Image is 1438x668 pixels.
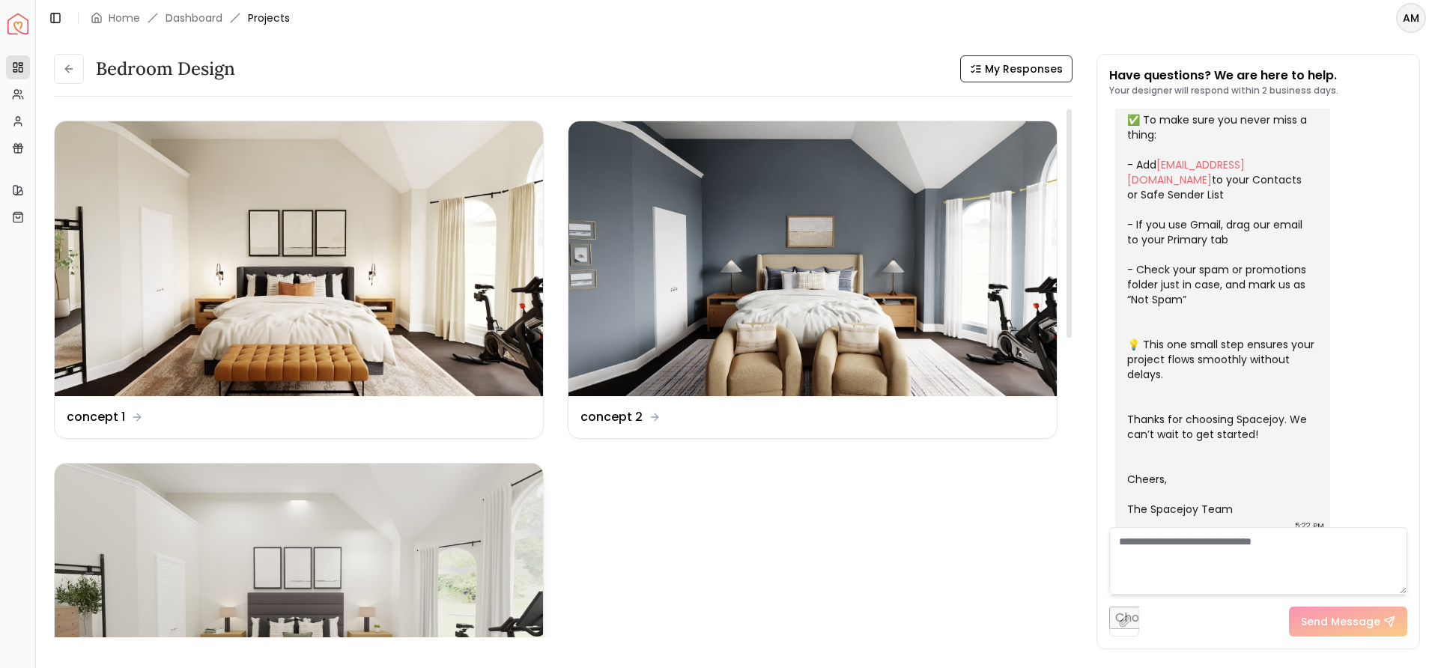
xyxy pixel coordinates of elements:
span: AM [1398,4,1425,31]
a: [EMAIL_ADDRESS][DOMAIN_NAME] [1127,157,1245,187]
p: Have questions? We are here to help. [1109,67,1338,85]
nav: breadcrumb [91,10,290,25]
img: concept 2 [568,121,1057,396]
button: AM [1396,3,1426,33]
dd: concept 2 [580,408,643,426]
span: My Responses [985,61,1063,76]
a: Home [109,10,140,25]
button: My Responses [960,55,1073,82]
span: Projects [248,10,290,25]
p: Your designer will respond within 2 business days. [1109,85,1338,97]
h3: Bedroom design [96,57,235,81]
dd: concept 1 [67,408,125,426]
img: Spacejoy Logo [7,13,28,34]
img: concept 1 [55,121,543,396]
div: 5:22 PM [1295,518,1324,533]
a: concept 2concept 2 [568,121,1058,439]
a: Spacejoy [7,13,28,34]
a: Dashboard [166,10,222,25]
a: concept 1concept 1 [54,121,544,439]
